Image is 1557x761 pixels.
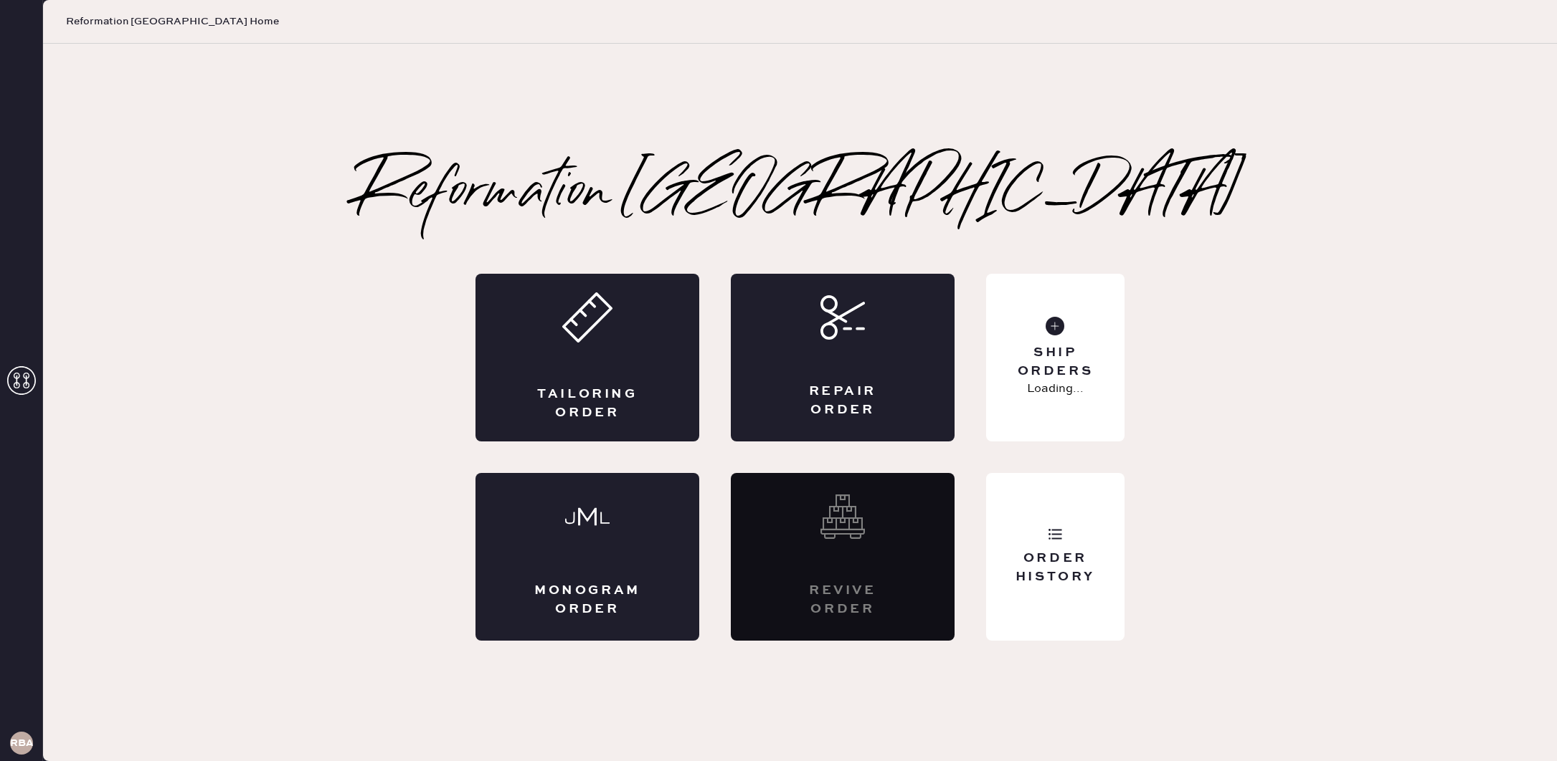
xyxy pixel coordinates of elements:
span: Reformation [GEOGRAPHIC_DATA] Home [66,14,279,29]
div: Revive order [788,582,897,618]
p: Loading... [1027,380,1084,398]
div: Tailoring Order [533,386,642,421]
div: Monogram Order [533,582,642,618]
div: Repair Order [788,383,897,418]
h2: Reformation [GEOGRAPHIC_DATA] [356,165,1244,222]
h3: RBA [10,738,33,748]
div: Ship Orders [998,344,1113,380]
div: Order History [998,550,1113,585]
div: Interested? Contact us at care@hemster.co [731,473,955,641]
